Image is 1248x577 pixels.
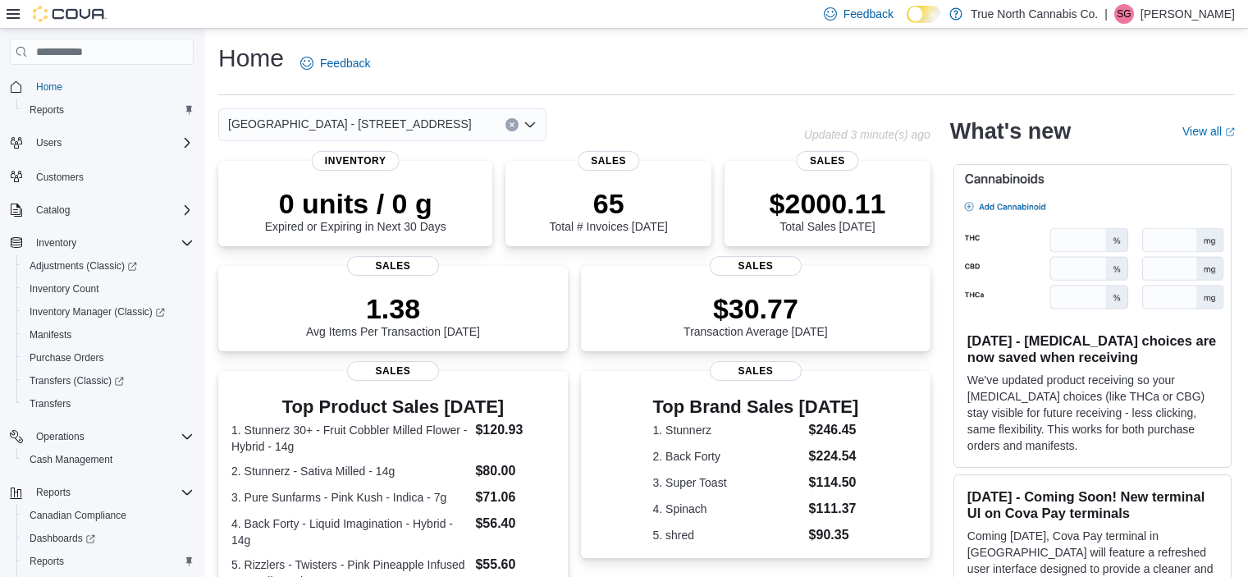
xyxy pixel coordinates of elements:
dt: 2. Stunnerz - Sativa Milled - 14g [231,463,469,479]
span: Adjustments (Classic) [30,259,137,272]
span: Cash Management [23,450,194,469]
span: Canadian Compliance [23,506,194,525]
span: Canadian Compliance [30,509,126,522]
span: Catalog [36,204,70,217]
span: Transfers (Classic) [23,371,194,391]
a: View allExternal link [1182,125,1235,138]
a: Adjustments (Classic) [16,254,200,277]
dt: 3. Pure Sunfarms - Pink Kush - Indica - 7g [231,489,469,506]
div: Total # Invoices [DATE] [549,187,667,233]
span: Inventory Count [23,279,194,299]
div: Transaction Average [DATE] [683,292,828,338]
span: Home [30,76,194,97]
p: We've updated product receiving so your [MEDICAL_DATA] choices (like THCa or CBG) stay visible fo... [967,372,1218,454]
p: Updated 3 minute(s) ago [804,128,930,141]
p: 0 units / 0 g [265,187,446,220]
a: Canadian Compliance [23,506,133,525]
span: Feedback [320,55,370,71]
button: Inventory [3,231,200,254]
div: Sam Grenier [1114,4,1134,24]
span: Manifests [23,325,194,345]
a: Customers [30,167,90,187]
dd: $120.93 [475,420,554,440]
button: Inventory [30,233,83,253]
h3: [DATE] - Coming Soon! New terminal UI on Cova Pay terminals [967,488,1218,521]
a: Transfers (Classic) [23,371,130,391]
dd: $90.35 [809,525,859,545]
a: Inventory Manager (Classic) [23,302,171,322]
span: Home [36,80,62,94]
span: Purchase Orders [23,348,194,368]
button: Transfers [16,392,200,415]
a: Reports [23,552,71,571]
span: Customers [30,166,194,186]
button: Reports [16,550,200,573]
button: Catalog [3,199,200,222]
span: Users [36,136,62,149]
button: Operations [30,427,91,446]
h2: What's new [950,118,1071,144]
a: Inventory Count [23,279,106,299]
span: Sales [797,151,858,171]
dt: 1. Stunnerz 30+ - Fruit Cobbler Milled Flower - Hybrid - 14g [231,422,469,455]
a: Transfers (Classic) [16,369,200,392]
a: Purchase Orders [23,348,111,368]
a: Cash Management [23,450,119,469]
dd: $56.40 [475,514,554,533]
span: [GEOGRAPHIC_DATA] - [STREET_ADDRESS] [228,114,472,134]
h3: [DATE] - [MEDICAL_DATA] choices are now saved when receiving [967,332,1218,365]
p: [PERSON_NAME] [1141,4,1235,24]
button: Operations [3,425,200,448]
div: Expired or Expiring in Next 30 Days [265,187,446,233]
span: Inventory [312,151,400,171]
span: Transfers (Classic) [30,374,124,387]
div: Total Sales [DATE] [770,187,886,233]
span: Reports [36,486,71,499]
span: Customers [36,171,84,184]
span: Manifests [30,328,71,341]
span: Users [30,133,194,153]
dt: 4. Back Forty - Liquid Imagination - Hybrid - 14g [231,515,469,548]
a: Home [30,77,69,97]
p: 1.38 [306,292,480,325]
span: Inventory Manager (Classic) [23,302,194,322]
a: Dashboards [16,527,200,550]
a: Transfers [23,394,77,414]
button: Reports [30,483,77,502]
button: Catalog [30,200,76,220]
span: Operations [36,430,85,443]
span: Transfers [23,394,194,414]
a: Dashboards [23,529,102,548]
a: Feedback [294,47,377,80]
span: Reports [30,483,194,502]
span: Catalog [30,200,194,220]
input: Dark Mode [907,6,941,23]
dt: 1. Stunnerz [653,422,802,438]
img: Cova [33,6,107,22]
span: Transfers [30,397,71,410]
span: Sales [347,256,439,276]
button: Inventory Count [16,277,200,300]
dd: $114.50 [809,473,859,492]
span: Sales [710,361,802,381]
dt: 4. Spinach [653,501,802,517]
h3: Top Product Sales [DATE] [231,397,555,417]
button: Open list of options [523,118,537,131]
span: Cash Management [30,453,112,466]
a: Manifests [23,325,78,345]
dt: 3. Super Toast [653,474,802,491]
button: Clear input [505,118,519,131]
p: $2000.11 [770,187,886,220]
span: Purchase Orders [30,351,104,364]
dd: $111.37 [809,499,859,519]
div: Avg Items Per Transaction [DATE] [306,292,480,338]
span: Inventory Manager (Classic) [30,305,165,318]
p: True North Cannabis Co. [971,4,1098,24]
p: $30.77 [683,292,828,325]
h1: Home [218,42,284,75]
span: Dashboards [30,532,95,545]
dt: 2. Back Forty [653,448,802,465]
a: Inventory Manager (Classic) [16,300,200,323]
span: Sales [347,361,439,381]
